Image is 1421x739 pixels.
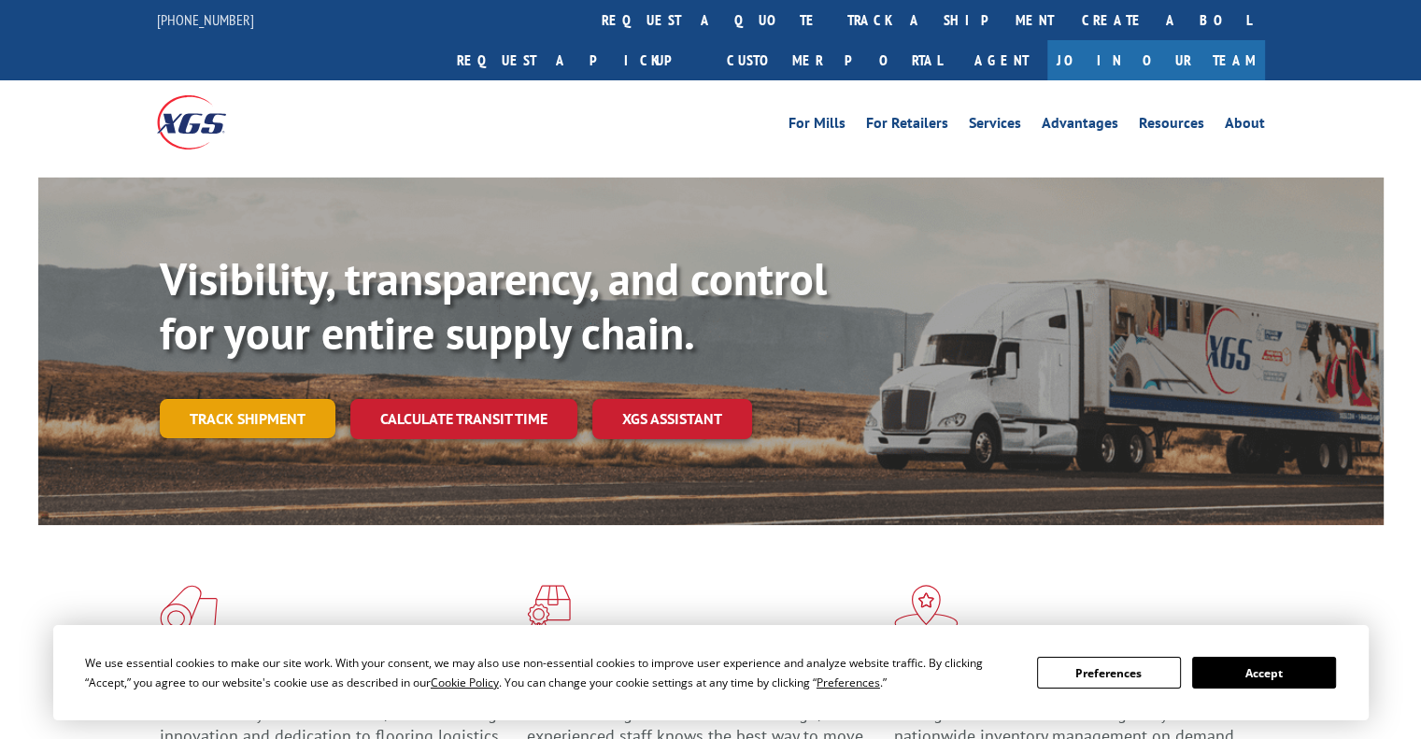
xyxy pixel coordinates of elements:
[1037,657,1181,689] button: Preferences
[817,675,880,690] span: Preferences
[160,399,335,438] a: Track shipment
[866,116,948,136] a: For Retailers
[160,585,218,633] img: xgs-icon-total-supply-chain-intelligence-red
[789,116,845,136] a: For Mills
[157,10,254,29] a: [PHONE_NUMBER]
[1192,657,1336,689] button: Accept
[894,585,959,633] img: xgs-icon-flagship-distribution-model-red
[160,249,827,362] b: Visibility, transparency, and control for your entire supply chain.
[443,40,713,80] a: Request a pickup
[1139,116,1204,136] a: Resources
[527,585,571,633] img: xgs-icon-focused-on-flooring-red
[592,399,752,439] a: XGS ASSISTANT
[1042,116,1118,136] a: Advantages
[1225,116,1265,136] a: About
[956,40,1047,80] a: Agent
[431,675,499,690] span: Cookie Policy
[969,116,1021,136] a: Services
[53,625,1369,720] div: Cookie Consent Prompt
[713,40,956,80] a: Customer Portal
[1047,40,1265,80] a: Join Our Team
[350,399,577,439] a: Calculate transit time
[85,653,1015,692] div: We use essential cookies to make our site work. With your consent, we may also use non-essential ...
